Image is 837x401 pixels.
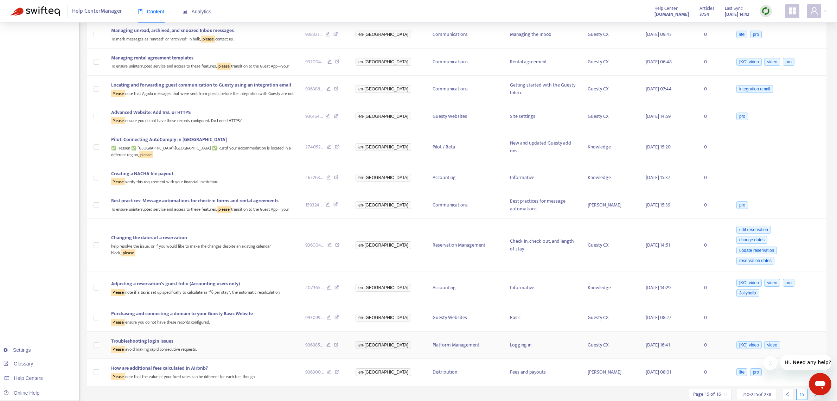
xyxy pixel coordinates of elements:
span: 993099 ... [305,314,324,322]
td: Informative [504,164,582,192]
span: Purchasing and connecting a domain to your Guesty Basic Website [111,310,253,318]
span: book [138,9,143,14]
span: 936164 ... [305,113,323,120]
iframe: Button to launch messaging window [809,373,831,395]
span: area-chart [183,9,187,14]
td: Communications [427,49,505,76]
td: Guesty Websites [427,304,505,332]
span: 936004 ... [305,241,324,249]
td: [PERSON_NAME] [582,359,640,386]
span: [DATE] 14:59 [646,112,671,120]
span: en-[GEOGRAPHIC_DATA] [356,284,411,292]
strong: [DATE] 14:42 [725,11,749,18]
span: en-[GEOGRAPHIC_DATA] [356,241,411,249]
span: Advanced Website: Add SSL or HTTPS [111,108,191,116]
div: note that the value of your fixed rates can be different for each fee, though. [111,372,294,380]
span: pro [783,58,794,66]
span: pro [736,113,748,120]
td: Knowledge [582,130,640,164]
strong: 3754 [699,11,709,18]
a: Online Help [4,390,39,396]
span: [DATE] 15:39 [646,201,670,209]
span: Adjusting a reservation's guest folio (Accounting users only) [111,280,240,288]
td: Pilot / Beta [427,130,505,164]
span: en-[GEOGRAPHIC_DATA] [356,113,411,120]
span: Managing unread, archived, and snoozed Inbox messages [111,26,234,34]
span: 207365 ... [305,284,324,292]
td: Platform Management [427,332,505,359]
span: integration email [736,85,773,93]
span: video [764,279,780,287]
span: left [785,392,790,397]
td: Guesty CX [582,49,640,76]
sqkw: please [121,249,135,256]
td: Communications [427,76,505,103]
span: [DATE] 07:44 [646,85,672,93]
td: Knowledge [582,272,640,304]
td: Managing the Inbox [504,21,582,49]
iframe: Message from company [780,355,831,370]
span: Jollyholix [736,289,759,297]
td: 0 [698,164,729,192]
span: en-[GEOGRAPHIC_DATA] [356,31,411,38]
span: Content [138,9,164,14]
span: video [764,341,780,349]
span: Creating a NACHA file payout [111,170,173,178]
span: en-[GEOGRAPHIC_DATA] [356,143,411,151]
div: 15 [796,389,807,400]
div: verify this requirement with your financial institution. [111,178,294,186]
span: Help Center Manager [72,5,122,18]
span: en-[GEOGRAPHIC_DATA] [356,314,411,322]
span: [DATE] 14:51 [646,241,670,249]
td: New and updated Guesty add-ons [504,130,582,164]
img: sync.dc5367851b00ba804db3.png [761,7,770,15]
span: Managing rental agreement templates [111,54,193,62]
td: Guesty CX [582,76,640,103]
td: Logging in [504,332,582,359]
sqkw: Please [111,319,125,326]
td: 0 [698,359,729,386]
span: pro [750,31,762,38]
span: lite [736,31,747,38]
span: reservation dates [736,257,774,265]
div: ✅ Hessen ✅ [GEOGRAPHIC_DATA]-[GEOGRAPHIC_DATA] ✅ Rust ​ If your accommodation is located in a dif... [111,144,294,158]
div: note if a tax is set up specifically to calculate as "% per stay", the automatic recalculation [111,288,294,296]
span: en-[GEOGRAPHIC_DATA] [356,368,411,376]
span: en-[GEOGRAPHIC_DATA] [356,201,411,209]
div: To mark messages as "unread" or "archived" in bulk, contact us. [111,34,294,43]
td: Check-in, check-out, and length of stay [504,219,582,272]
span: pro [783,279,794,287]
td: 0 [698,332,729,359]
td: Accounting [427,272,505,304]
sqkw: please [217,63,231,70]
td: Guesty CX [582,103,640,131]
span: [DATE] 08:01 [646,368,671,376]
td: Getting started with the Guesty Inbox [504,76,582,103]
span: [DATE] 14:29 [646,284,671,292]
td: Knowledge [582,164,640,192]
td: Guesty CX [582,219,640,272]
span: 210 - 225 of 238 [742,391,771,398]
td: 0 [698,76,729,103]
span: Help Centers [14,375,43,381]
span: [KO] video [736,279,762,287]
sqkw: Please [111,117,125,124]
span: [KO] video [736,341,762,349]
span: pro [750,368,762,376]
td: Distribution [427,359,505,386]
span: right [813,392,818,397]
sqkw: Please [111,178,125,185]
span: 159324 ... [305,201,322,209]
span: 274052 ... [305,143,324,151]
iframe: Close message [763,356,778,370]
td: 0 [698,49,729,76]
span: edit reservation [736,226,771,234]
td: Informative [504,272,582,304]
td: 0 [698,130,729,164]
div: To ensure uninterrupted service and access to these features, transition to the Guest App—your [111,205,294,213]
span: 936300 ... [305,368,324,376]
span: [DATE] 09:43 [646,30,672,38]
td: [PERSON_NAME] [582,191,640,219]
span: Help Center [654,5,678,12]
